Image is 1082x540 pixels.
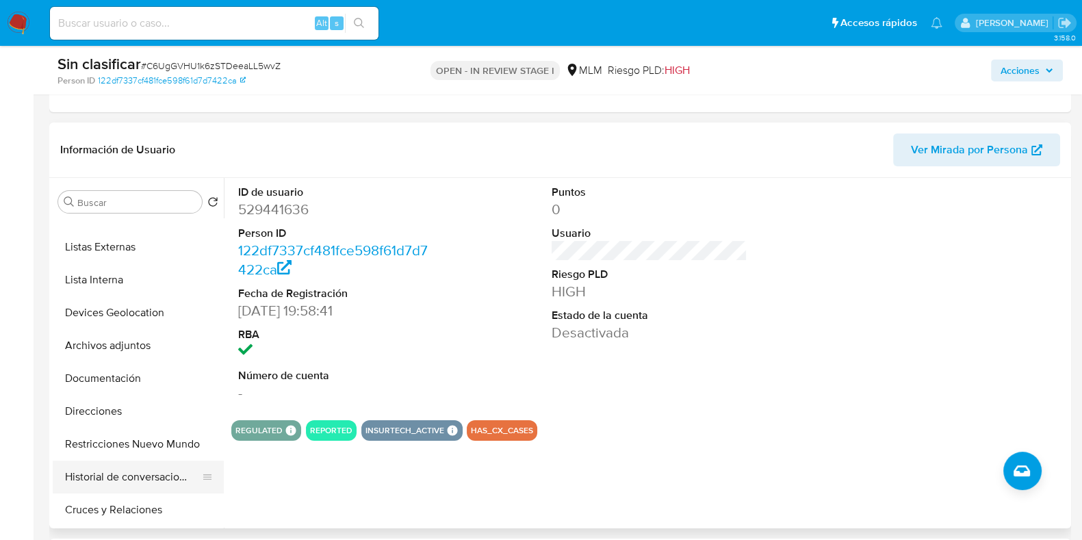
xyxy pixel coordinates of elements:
span: Alt [316,16,327,29]
h1: Información de Usuario [60,143,175,157]
span: HIGH [665,62,690,78]
span: s [335,16,339,29]
a: 122df7337cf481fce598f61d7d7422ca [238,240,428,279]
dt: RBA [238,327,434,342]
span: Accesos rápidos [840,16,917,30]
dt: ID de usuario [238,185,434,200]
button: Direcciones [53,395,224,428]
input: Buscar usuario o caso... [50,14,378,32]
button: Ver Mirada por Persona [893,133,1060,166]
button: Restricciones Nuevo Mundo [53,428,224,461]
button: Archivos adjuntos [53,329,224,362]
button: search-icon [345,14,373,33]
button: Historial de conversaciones [53,461,213,493]
span: # C6UgGVHU1k6zSTDeeaLL5wvZ [141,59,281,73]
a: Salir [1057,16,1072,30]
button: Buscar [64,196,75,207]
span: Riesgo PLD: [608,63,690,78]
button: Volver al orden por defecto [207,196,218,211]
button: Documentación [53,362,224,395]
dt: Fecha de Registración [238,286,434,301]
div: MLM [565,63,602,78]
button: Devices Geolocation [53,296,224,329]
dt: Número de cuenta [238,368,434,383]
dd: [DATE] 19:58:41 [238,301,434,320]
span: 3.158.0 [1053,32,1075,43]
dt: Estado de la cuenta [552,308,747,323]
dd: Desactivada [552,323,747,342]
span: Acciones [1001,60,1040,81]
dd: - [238,383,434,402]
button: Listas Externas [53,231,224,263]
span: Ver Mirada por Persona [911,133,1028,166]
dd: 529441636 [238,200,434,219]
dt: Puntos [552,185,747,200]
p: alan.cervantesmartinez@mercadolibre.com.mx [975,16,1053,29]
b: Person ID [57,75,95,87]
dd: 0 [552,200,747,219]
button: Lista Interna [53,263,224,296]
button: Cruces y Relaciones [53,493,224,526]
p: OPEN - IN REVIEW STAGE I [430,61,560,80]
b: Sin clasificar [57,53,141,75]
dt: Usuario [552,226,747,241]
input: Buscar [77,196,196,209]
dt: Person ID [238,226,434,241]
dd: HIGH [552,282,747,301]
button: Acciones [991,60,1063,81]
a: Notificaciones [931,17,942,29]
dt: Riesgo PLD [552,267,747,282]
a: 122df7337cf481fce598f61d7d7422ca [98,75,246,87]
